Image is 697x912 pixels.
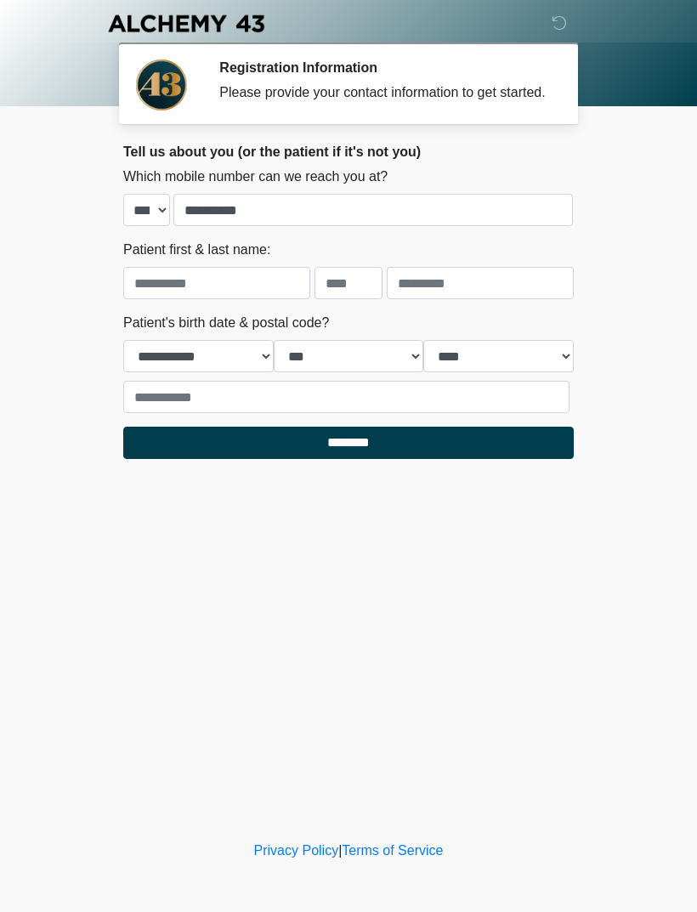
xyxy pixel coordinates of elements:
[106,13,266,34] img: Alchemy 43 Logo
[123,240,270,260] label: Patient first & last name:
[219,59,548,76] h2: Registration Information
[219,82,548,103] div: Please provide your contact information to get started.
[342,843,443,858] a: Terms of Service
[123,167,388,187] label: Which mobile number can we reach you at?
[123,313,329,333] label: Patient's birth date & postal code?
[136,59,187,110] img: Agent Avatar
[254,843,339,858] a: Privacy Policy
[338,843,342,858] a: |
[123,144,574,160] h2: Tell us about you (or the patient if it's not you)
